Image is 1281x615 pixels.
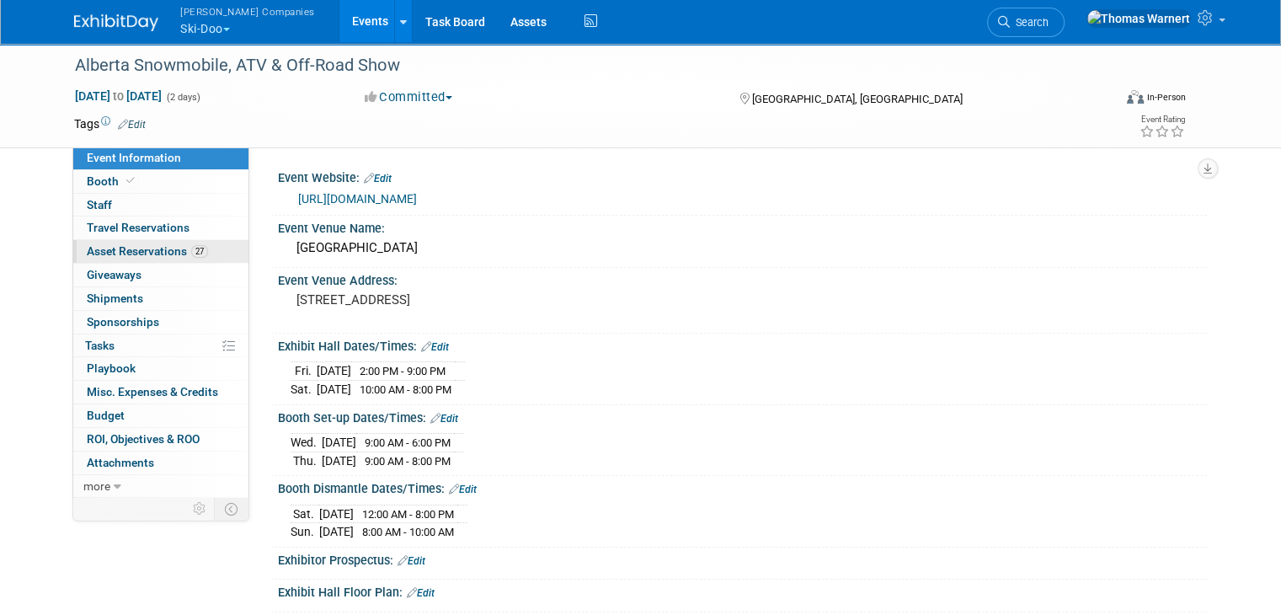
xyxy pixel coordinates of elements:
[83,479,110,493] span: more
[296,292,647,307] pre: [STREET_ADDRESS]
[73,381,248,404] a: Misc. Expenses & Credits
[291,362,317,381] td: Fri.
[87,198,112,211] span: Staff
[87,432,200,446] span: ROI, Objectives & ROO
[73,452,248,474] a: Attachments
[73,217,248,239] a: Travel Reservations
[421,341,449,353] a: Edit
[298,192,417,206] a: [URL][DOMAIN_NAME]
[317,362,351,381] td: [DATE]
[215,498,249,520] td: Toggle Event Tabs
[752,93,963,105] span: [GEOGRAPHIC_DATA], [GEOGRAPHIC_DATA]
[73,147,248,169] a: Event Information
[278,405,1207,427] div: Booth Set-up Dates/Times:
[278,476,1207,498] div: Booth Dismantle Dates/Times:
[73,194,248,217] a: Staff
[278,548,1207,570] div: Exhibitor Prospectus:
[87,268,141,281] span: Giveaways
[73,240,248,263] a: Asset Reservations27
[362,526,454,538] span: 8:00 AM - 10:00 AM
[278,165,1207,187] div: Event Website:
[291,235,1194,261] div: [GEOGRAPHIC_DATA]
[87,174,138,188] span: Booth
[1140,115,1185,124] div: Event Rating
[87,151,181,164] span: Event Information
[73,264,248,286] a: Giveaways
[87,315,159,329] span: Sponsorships
[73,404,248,427] a: Budget
[291,523,319,541] td: Sun.
[126,176,135,185] i: Booth reservation complete
[1010,16,1049,29] span: Search
[165,92,200,103] span: (2 days)
[407,587,435,599] a: Edit
[278,580,1207,602] div: Exhibit Hall Floor Plan:
[398,555,425,567] a: Edit
[278,334,1207,356] div: Exhibit Hall Dates/Times:
[87,409,125,422] span: Budget
[73,357,248,380] a: Playbook
[291,452,322,469] td: Thu.
[360,365,446,377] span: 2:00 PM - 9:00 PM
[118,119,146,131] a: Edit
[1127,90,1144,104] img: Format-Inperson.png
[1022,88,1186,113] div: Event Format
[291,434,322,452] td: Wed.
[73,170,248,193] a: Booth
[73,311,248,334] a: Sponsorships
[87,385,218,398] span: Misc. Expenses & Credits
[278,216,1207,237] div: Event Venue Name:
[359,88,459,106] button: Committed
[74,14,158,31] img: ExhibitDay
[87,456,154,469] span: Attachments
[73,428,248,451] a: ROI, Objectives & ROO
[365,455,451,468] span: 9:00 AM - 8:00 PM
[87,361,136,375] span: Playbook
[73,287,248,310] a: Shipments
[69,51,1092,81] div: Alberta Snowmobile, ATV & Off-Road Show
[291,381,317,398] td: Sat.
[278,268,1207,289] div: Event Venue Address:
[322,434,356,452] td: [DATE]
[180,3,315,20] span: [PERSON_NAME] Companies
[365,436,451,449] span: 9:00 AM - 6:00 PM
[1086,9,1191,28] img: Thomas Warnert
[362,508,454,521] span: 12:00 AM - 8:00 PM
[430,413,458,425] a: Edit
[110,89,126,103] span: to
[87,291,143,305] span: Shipments
[85,339,115,352] span: Tasks
[87,221,189,234] span: Travel Reservations
[319,505,354,523] td: [DATE]
[322,452,356,469] td: [DATE]
[74,88,163,104] span: [DATE] [DATE]
[291,505,319,523] td: Sat.
[317,381,351,398] td: [DATE]
[360,383,451,396] span: 10:00 AM - 8:00 PM
[73,475,248,498] a: more
[364,173,392,184] a: Edit
[449,484,477,495] a: Edit
[191,245,208,258] span: 27
[987,8,1065,37] a: Search
[73,334,248,357] a: Tasks
[185,498,215,520] td: Personalize Event Tab Strip
[74,115,146,132] td: Tags
[319,523,354,541] td: [DATE]
[1146,91,1186,104] div: In-Person
[87,244,208,258] span: Asset Reservations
